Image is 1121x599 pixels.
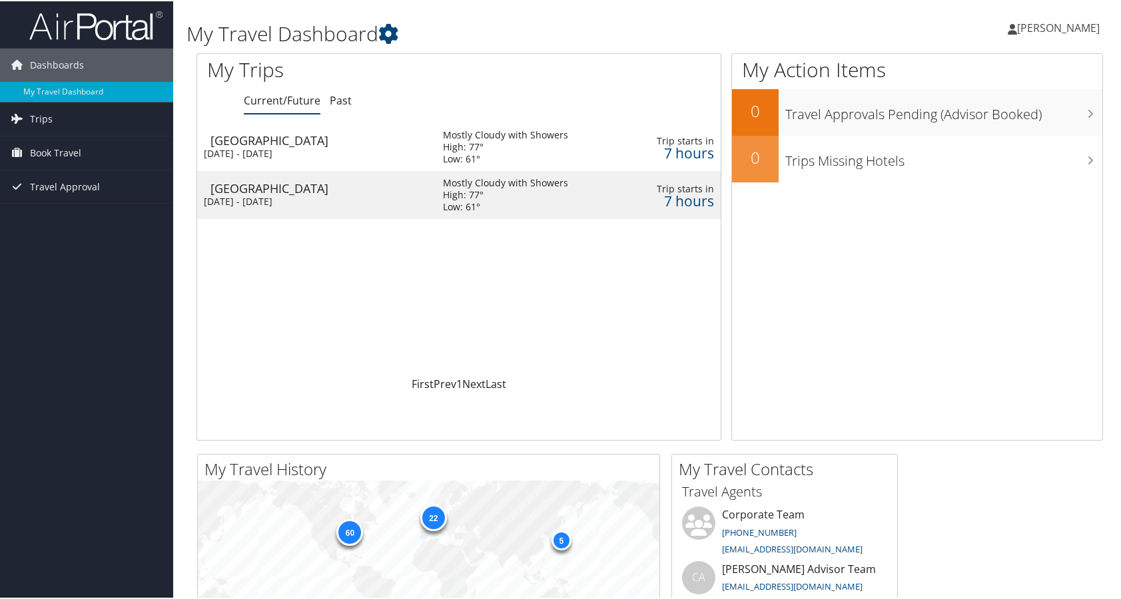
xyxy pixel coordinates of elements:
[204,457,659,479] h2: My Travel History
[443,188,568,200] div: High: 77°
[462,375,486,390] a: Next
[443,140,568,152] div: High: 77°
[207,55,492,83] h1: My Trips
[204,194,423,206] div: [DATE] - [DATE]
[187,19,804,47] h1: My Travel Dashboard
[732,99,779,121] h2: 0
[643,146,714,158] div: 7 hours
[486,375,506,390] a: Last
[456,375,462,390] a: 1
[732,88,1102,134] a: 0Travel Approvals Pending (Advisor Booked)
[732,55,1102,83] h1: My Action Items
[204,146,423,158] div: [DATE] - [DATE]
[443,176,568,188] div: Mostly Cloudy with Showers
[336,517,363,544] div: 60
[785,97,1102,122] h3: Travel Approvals Pending (Advisor Booked)
[643,134,714,146] div: Trip starts in
[682,560,715,593] div: CA
[30,135,81,168] span: Book Travel
[330,92,352,106] a: Past
[30,169,100,202] span: Travel Approval
[443,152,568,164] div: Low: 61°
[682,481,887,500] h3: Travel Agents
[675,505,894,560] li: Corporate Team
[551,529,571,549] div: 5
[443,200,568,212] div: Low: 61°
[434,375,456,390] a: Prev
[412,375,434,390] a: First
[732,134,1102,181] a: 0Trips Missing Hotels
[722,525,797,537] a: [PHONE_NUMBER]
[722,542,863,554] a: [EMAIL_ADDRESS][DOMAIN_NAME]
[30,47,84,81] span: Dashboards
[1008,7,1113,47] a: [PERSON_NAME]
[30,101,53,134] span: Trips
[1017,19,1100,34] span: [PERSON_NAME]
[210,133,430,145] div: [GEOGRAPHIC_DATA]
[785,144,1102,169] h3: Trips Missing Hotels
[29,9,163,40] img: airportal-logo.png
[443,128,568,140] div: Mostly Cloudy with Showers
[420,503,446,530] div: 22
[643,194,714,206] div: 7 hours
[210,181,430,193] div: [GEOGRAPHIC_DATA]
[722,579,863,591] a: [EMAIL_ADDRESS][DOMAIN_NAME]
[679,457,897,479] h2: My Travel Contacts
[732,145,779,168] h2: 0
[643,182,714,194] div: Trip starts in
[244,92,320,106] a: Current/Future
